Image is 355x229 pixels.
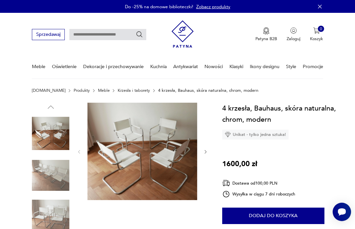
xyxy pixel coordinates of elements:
img: Ikonka użytkownika [290,27,297,34]
a: Klasyki [229,55,243,78]
p: 4 krzesła, Bauhaus, skóra naturalna, chrom, modern [158,88,258,93]
h1: 4 krzesła, Bauhaus, skóra naturalna, chrom, modern [222,103,339,125]
img: Ikona koszyka [313,27,320,34]
p: Zaloguj [287,36,300,42]
div: Unikat - tylko jedna sztuka! [222,130,289,140]
a: Zobacz produkty [196,4,230,10]
a: Produkty [74,88,90,93]
img: Ikona dostawy [222,179,230,187]
a: Meble [32,55,45,78]
a: [DOMAIN_NAME] [32,88,65,93]
p: Koszyk [310,36,323,42]
iframe: Smartsupp widget button [333,203,351,221]
img: Zdjęcie produktu 4 krzesła, Bauhaus, skóra naturalna, chrom, modern [87,103,197,200]
button: Szukaj [136,31,143,38]
button: Zaloguj [287,27,300,42]
a: Style [286,55,296,78]
p: Patyna B2B [255,36,277,42]
a: Antykwariat [173,55,198,78]
button: Patyna B2B [255,27,277,42]
button: 0Koszyk [310,27,323,42]
a: Nowości [204,55,223,78]
p: 1600,00 zł [222,158,257,169]
button: Sprzedawaj [32,29,64,40]
div: Dostawa od 100,00 PLN [222,179,295,187]
a: Krzesła i taborety [118,88,150,93]
a: Dekoracje i przechowywanie [83,55,144,78]
a: Promocje [303,55,323,78]
p: Do -25% na domowe biblioteczki! [125,4,193,10]
a: Ikony designu [250,55,279,78]
a: Kuchnia [150,55,167,78]
img: Ikona diamentu [225,132,231,138]
div: 0 [318,26,324,32]
a: Ikona medaluPatyna B2B [255,27,277,42]
img: Zdjęcie produktu 4 krzesła, Bauhaus, skóra naturalna, chrom, modern [32,157,69,194]
img: Ikona medalu [263,27,270,35]
button: Dodaj do koszyka [222,208,324,224]
a: Sprzedawaj [32,33,64,37]
a: Meble [98,88,110,93]
img: Zdjęcie produktu 4 krzesła, Bauhaus, skóra naturalna, chrom, modern [32,115,69,152]
img: Patyna - sklep z meblami i dekoracjami vintage [172,18,194,50]
div: Wysyłka w ciągu 7 dni roboczych [222,190,295,198]
a: Oświetlenie [52,55,77,78]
